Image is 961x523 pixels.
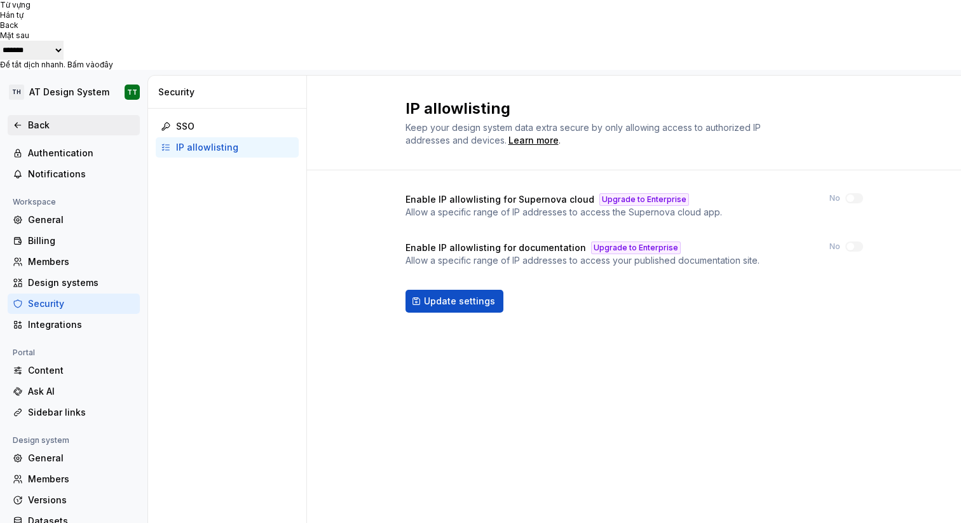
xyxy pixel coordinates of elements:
button: Update settings [406,290,503,313]
span: Keep your design system data extra secure by only allowing access to authorized IP addresses and ... [406,122,763,146]
div: Back [28,119,135,132]
div: Workspace [8,194,61,210]
div: General [28,452,135,465]
a: Back [8,115,140,135]
div: Members [28,255,135,268]
div: Members [28,473,135,486]
div: Notifications [28,168,135,180]
p: Allow a specific range of IP addresses to access the Supernova cloud app. [406,206,722,219]
a: Learn more [508,134,559,147]
span: . [507,136,561,146]
p: Allow a specific range of IP addresses to access your published documentation site. [406,254,760,267]
label: No [829,241,840,252]
div: Content [28,364,135,377]
h4: Enable IP allowlisting for Supernova cloud [406,193,594,206]
label: No [829,193,840,203]
div: General [28,214,135,226]
h2: IP allowlisting [406,98,848,119]
button: Upgrade to Enterprise [599,193,689,206]
a: Members [8,252,140,272]
span: Update settings [424,295,495,308]
a: Design systems [8,273,140,293]
a: General [8,448,140,468]
div: Security [28,297,135,310]
div: Sidebar links [28,406,135,419]
h4: Enable IP allowlisting for documentation [406,241,586,254]
a: General [8,210,140,230]
div: TT [127,87,137,97]
div: Authentication [28,147,135,160]
a: Security [8,294,140,314]
a: IP allowlisting [156,137,299,158]
a: Integrations [8,315,140,335]
a: Versions [8,490,140,510]
div: AT Design System [29,86,109,98]
button: Upgrade to Enterprise [591,241,681,254]
a: Authentication [8,143,140,163]
button: THAT Design SystemTT [3,78,145,106]
div: Portal [8,345,40,360]
div: Design system [8,433,74,448]
div: Versions [28,494,135,506]
a: Ask AI [8,381,140,402]
a: Content [8,360,140,381]
div: Security [158,86,301,98]
div: TH [9,85,24,100]
a: Billing [8,231,140,251]
a: đây [100,60,113,69]
a: SSO [156,116,299,137]
div: IP allowlisting [176,141,294,154]
a: Members [8,469,140,489]
a: Notifications [8,164,140,184]
div: Billing [28,234,135,247]
div: Design systems [28,276,135,289]
div: SSO [176,120,294,133]
a: Sidebar links [8,402,140,423]
div: Ask AI [28,385,135,398]
div: Integrations [28,318,135,331]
